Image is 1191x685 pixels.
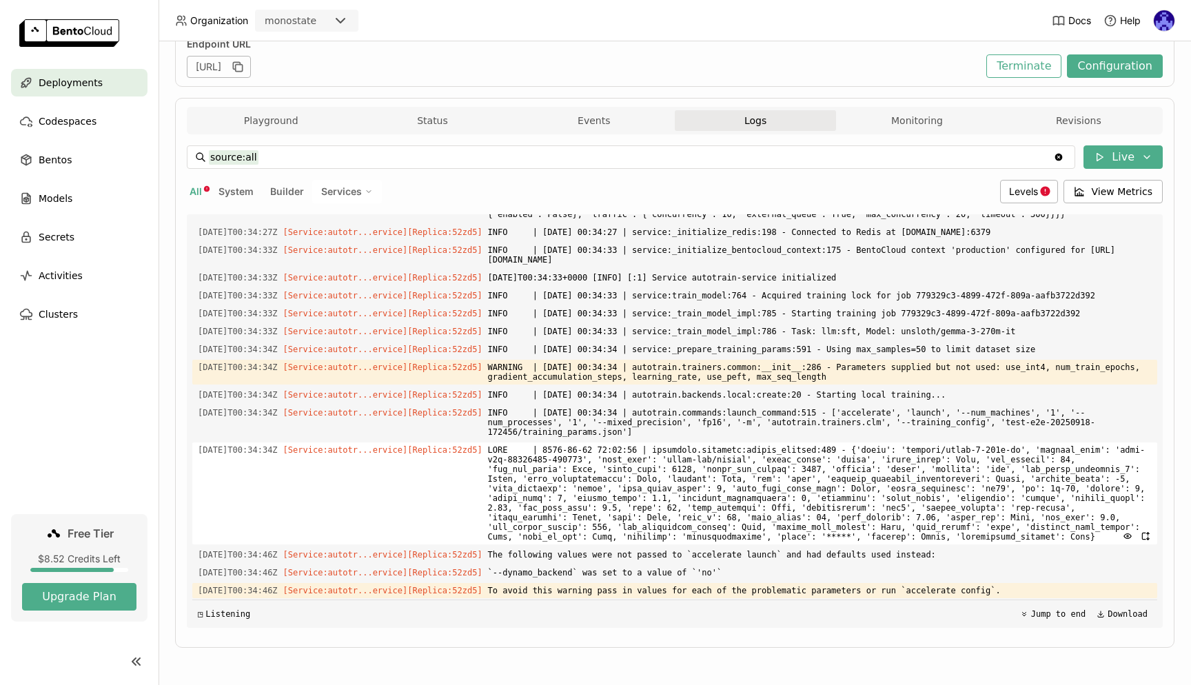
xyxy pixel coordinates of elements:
[488,342,1152,357] span: INFO | [DATE] 00:34:34 | service:_prepare_training_params:591 - Using max_samples=50 to limit dat...
[998,110,1159,131] button: Revisions
[488,583,1152,598] span: To avoid this warning pass in values for each of the problematic parameters or run `accelerate co...
[11,146,147,174] a: Bentos
[11,108,147,135] a: Codespaces
[39,306,78,323] span: Clusters
[283,390,408,400] span: [Service:autotr...ervice]
[283,227,408,237] span: [Service:autotr...ervice]
[407,390,482,400] span: [Replica:52zd5]
[318,14,319,28] input: Selected monostate.
[283,345,408,354] span: [Service:autotr...ervice]
[198,270,278,285] span: 2025-09-19T00:34:33.726Z
[187,38,979,50] div: Endpoint URL
[283,291,408,300] span: [Service:autotr...ervice]
[283,362,408,372] span: [Service:autotr...ervice]
[198,324,278,339] span: 2025-09-19T00:34:33.925Z
[198,243,278,258] span: 2025-09-19T00:34:33.724Z
[407,586,482,595] span: [Replica:52zd5]
[11,262,147,289] a: Activities
[22,553,136,565] div: $8.52 Credits Left
[11,300,147,328] a: Clusters
[1052,14,1091,28] a: Docs
[11,514,147,622] a: Free Tier$8.52 Credits LeftUpgrade Plan
[218,185,254,197] span: System
[198,583,278,598] span: 2025-09-19T00:34:46.623Z
[488,270,1152,285] span: [DATE]T00:34:33+0000 [INFO] [:1] Service autotrain-service initialized
[1000,180,1058,203] div: Levels
[1053,152,1064,163] svg: Clear value
[198,225,278,240] span: 2025-09-19T00:34:27.282Z
[283,586,408,595] span: [Service:autotr...ervice]
[488,547,1152,562] span: The following values were not passed to `accelerate launch` and had defaults used instead:
[39,113,96,130] span: Codespaces
[488,565,1152,580] span: `--dynamo_backend` was set to a value of `'no'`
[190,14,248,27] span: Organization
[39,229,74,245] span: Secrets
[352,110,513,131] button: Status
[19,19,119,47] img: logo
[39,267,83,284] span: Activities
[407,550,482,560] span: [Replica:52zd5]
[68,526,114,540] span: Free Tier
[198,565,278,580] span: 2025-09-19T00:34:46.623Z
[190,185,202,197] span: All
[198,387,278,402] span: 2025-09-19T00:34:34.176Z
[265,14,316,28] div: monostate
[488,387,1152,402] span: INFO | [DATE] 00:34:34 | autotrain.backends.local:create:20 - Starting local training...
[1154,10,1174,31] img: Andrew correa
[1068,14,1091,27] span: Docs
[407,245,482,255] span: [Replica:52zd5]
[407,327,482,336] span: [Replica:52zd5]
[1083,145,1163,169] button: Live
[1103,14,1141,28] div: Help
[198,360,278,375] span: 2025-09-19T00:34:34.175Z
[39,74,103,91] span: Deployments
[198,609,250,619] div: Listening
[270,185,304,197] span: Builder
[283,245,408,255] span: [Service:autotr...ervice]
[39,152,72,168] span: Bentos
[39,190,72,207] span: Models
[209,146,1053,168] input: Search
[198,547,278,562] span: 2025-09-19T00:34:46.623Z
[187,183,205,201] button: All
[488,405,1152,440] span: INFO | [DATE] 00:34:34 | autotrain.commands:launch_command:515 - ['accelerate', 'launch', '--num_...
[986,54,1061,78] button: Terminate
[198,342,278,357] span: 2025-09-19T00:34:34.174Z
[488,225,1152,240] span: INFO | [DATE] 00:34:27 | service:_initialize_redis:198 - Connected to Redis at [DOMAIN_NAME]:6379
[1016,606,1090,622] button: Jump to end
[198,306,278,321] span: 2025-09-19T00:34:33.925Z
[836,110,997,131] button: Monitoring
[744,114,766,127] span: Logs
[283,568,408,577] span: [Service:autotr...ervice]
[267,183,307,201] button: Builder
[22,583,136,611] button: Upgrade Plan
[283,408,408,418] span: [Service:autotr...ervice]
[1120,14,1141,27] span: Help
[407,227,482,237] span: [Replica:52zd5]
[198,405,278,420] span: 2025-09-19T00:34:34.202Z
[198,442,278,458] span: 2025-09-19T00:34:34.202Z
[407,291,482,300] span: [Replica:52zd5]
[488,306,1152,321] span: INFO | [DATE] 00:34:33 | service:_train_model_impl:785 - Starting training job 779329c3-4899-472f...
[198,288,278,303] span: 2025-09-19T00:34:33.783Z
[321,185,362,198] span: Services
[488,442,1152,544] span: LORE | 8576-86-62 72:02:56 | ipsumdolo.sitametc:adipis_elitsed:489 - {'doeiu': 'tempori/utlab-7-2...
[1063,180,1163,203] button: View Metrics
[488,324,1152,339] span: INFO | [DATE] 00:34:33 | service:_train_model_impl:786 - Task: llm:sft, Model: unsloth/gemma-3-27...
[216,183,256,201] button: System
[407,345,482,354] span: [Replica:52zd5]
[407,273,482,283] span: [Replica:52zd5]
[407,568,482,577] span: [Replica:52zd5]
[1067,54,1163,78] button: Configuration
[198,609,203,619] span: ◳
[283,445,408,455] span: [Service:autotr...ervice]
[407,309,482,318] span: [Replica:52zd5]
[187,56,251,78] div: [URL]
[1092,606,1152,622] button: Download
[11,69,147,96] a: Deployments
[407,408,482,418] span: [Replica:52zd5]
[513,110,675,131] button: Events
[190,110,352,131] button: Playground
[407,445,482,455] span: [Replica:52zd5]
[11,223,147,251] a: Secrets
